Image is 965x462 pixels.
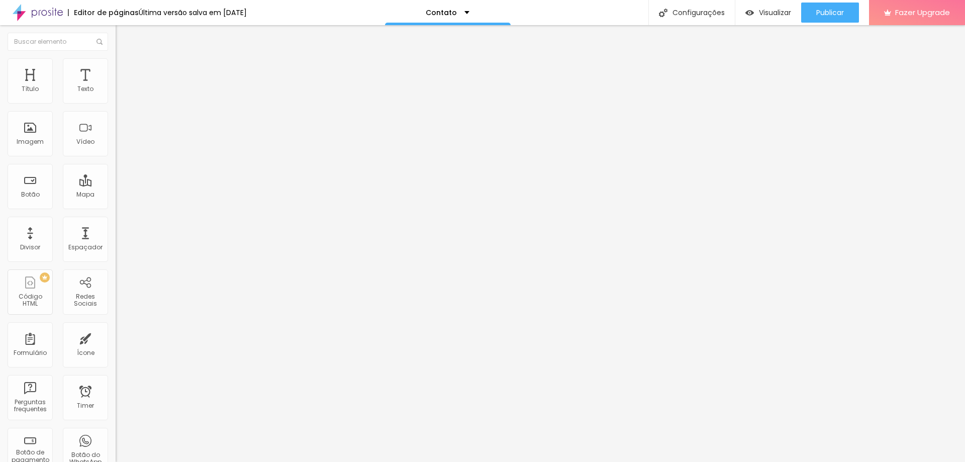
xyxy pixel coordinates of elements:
[816,9,844,17] span: Publicar
[17,138,44,145] div: Imagem
[65,293,105,308] div: Redes Sociais
[8,33,108,51] input: Buscar elemento
[801,3,859,23] button: Publicar
[68,244,103,251] div: Espaçador
[10,399,50,413] div: Perguntas frequentes
[659,9,667,17] img: Icone
[426,9,457,16] p: Contato
[139,9,247,16] div: Última versão salva em [DATE]
[10,293,50,308] div: Código HTML
[759,9,791,17] span: Visualizar
[77,85,93,93] div: Texto
[68,9,139,16] div: Editor de páginas
[22,85,39,93] div: Título
[116,25,965,462] iframe: Editor
[14,349,47,356] div: Formulário
[20,244,40,251] div: Divisor
[745,9,754,17] img: view-1.svg
[735,3,801,23] button: Visualizar
[76,191,94,198] div: Mapa
[77,402,94,409] div: Timer
[77,349,94,356] div: Ícone
[96,39,103,45] img: Icone
[21,191,40,198] div: Botão
[76,138,94,145] div: Vídeo
[895,8,950,17] span: Fazer Upgrade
